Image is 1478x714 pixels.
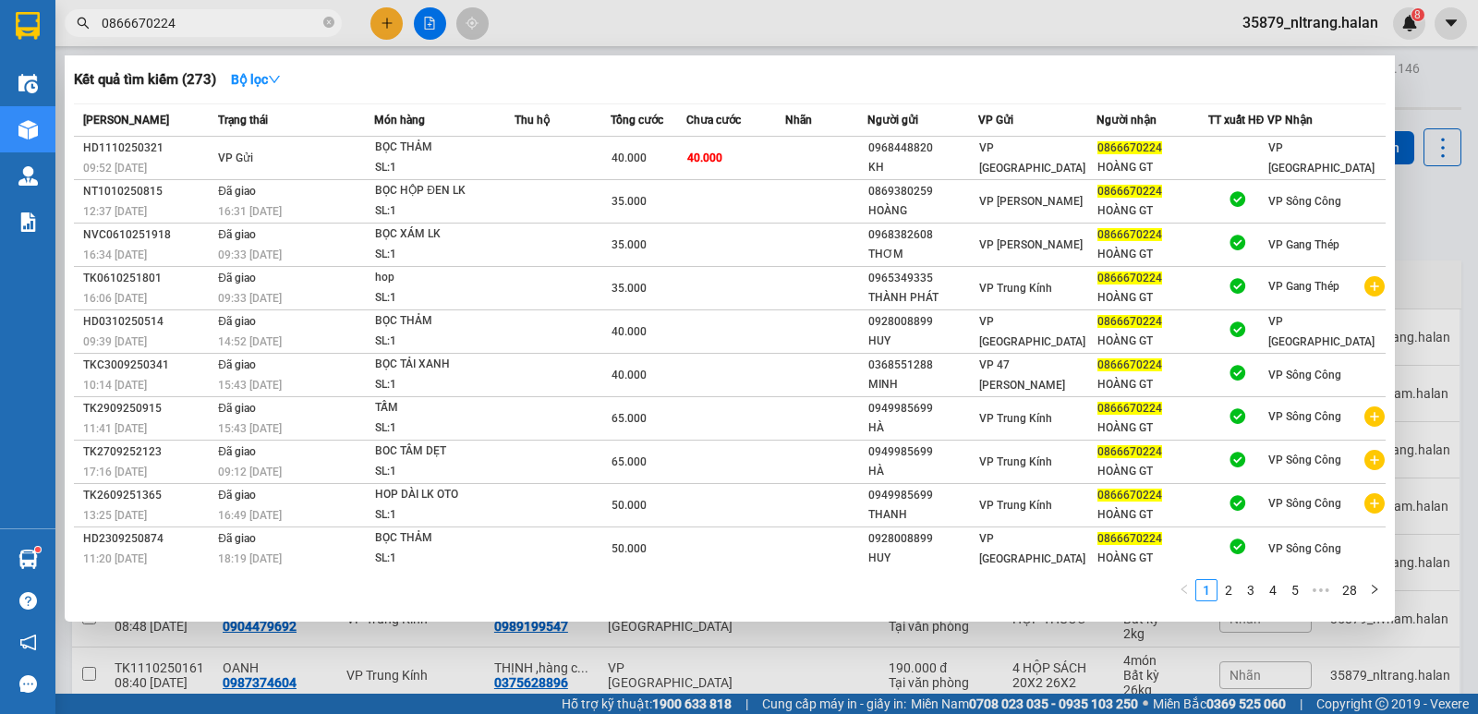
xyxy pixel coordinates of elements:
span: VP [GEOGRAPHIC_DATA] [979,315,1085,348]
span: Trạng thái [218,114,268,127]
span: Người nhận [1096,114,1157,127]
span: [PERSON_NAME] [83,114,169,127]
span: 0866670224 [1097,489,1162,502]
input: Tìm tên, số ĐT hoặc mã đơn [102,13,320,33]
li: 5 [1284,579,1306,601]
div: 0949985699 [868,486,978,505]
div: THÀNH PHÁT [868,288,978,308]
span: 0866670224 [1097,272,1162,284]
div: HOÀNG GT [1097,201,1207,221]
span: TT xuất HĐ [1208,114,1265,127]
span: VP Sông Công [1268,542,1341,555]
div: SL: 1 [375,375,514,395]
div: SL: 1 [375,332,514,352]
div: SL: 1 [375,245,514,265]
div: TKC3009250341 [83,356,212,375]
button: right [1363,579,1386,601]
span: VP Sông Công [1268,369,1341,381]
div: NVC0610251918 [83,225,212,245]
span: ••• [1306,579,1336,601]
span: left [1179,584,1190,595]
div: BỌC TẢI XANH [375,355,514,375]
span: VP Nhận [1267,114,1313,127]
li: Next 5 Pages [1306,579,1336,601]
span: 16:06 [DATE] [83,292,147,305]
span: VP [GEOGRAPHIC_DATA] [979,532,1085,565]
span: 0866670224 [1097,445,1162,458]
span: 0866670224 [1097,358,1162,371]
span: VP Gang Thép [1268,280,1339,293]
li: 3 [1240,579,1262,601]
div: SL: 1 [375,158,514,178]
span: plus-circle [1364,493,1385,514]
div: 0968448820 [868,139,978,158]
span: Nhãn [785,114,812,127]
span: VP 47 [PERSON_NAME] [979,358,1065,392]
div: 0928008899 [868,312,978,332]
span: VP Sông Công [1268,454,1341,466]
div: BỌC THẢM [375,311,514,332]
span: Đã giao [218,489,256,502]
div: TK0610251801 [83,269,212,288]
span: 14:52 [DATE] [218,335,282,348]
span: VP Trung Kính [979,412,1052,425]
span: 50.000 [612,499,647,512]
h3: Kết quả tìm kiếm ( 273 ) [74,70,216,90]
li: Previous Page [1173,579,1195,601]
div: BOC TÂM DẸT [375,442,514,462]
span: VP Gang Thép [1268,238,1339,251]
span: Đã giao [218,272,256,284]
div: TK2609251365 [83,486,212,505]
span: 18:19 [DATE] [218,552,282,565]
img: warehouse-icon [18,166,38,186]
div: SL: 1 [375,288,514,309]
span: 35.000 [612,238,647,251]
div: HOÀNG GT [1097,245,1207,264]
span: Đã giao [218,185,256,198]
a: 28 [1337,580,1363,600]
div: THƠM [868,245,978,264]
span: Đã giao [218,532,256,545]
span: VP Gửi [218,151,253,164]
span: Đã giao [218,358,256,371]
div: MINH [868,375,978,394]
span: Đã giao [218,315,256,328]
span: 0866670224 [1097,185,1162,198]
span: plus-circle [1364,450,1385,470]
img: solution-icon [18,212,38,232]
div: HUY [868,332,978,351]
div: HOÀNG GT [1097,505,1207,525]
span: VP Trung Kính [979,455,1052,468]
div: HUY [868,549,978,568]
div: HÀ [868,418,978,438]
span: 12:37 [DATE] [83,205,147,218]
span: 09:52 [DATE] [83,162,147,175]
div: HD0310250514 [83,312,212,332]
div: SL: 1 [375,418,514,439]
span: VP [PERSON_NAME] [979,195,1083,208]
span: close-circle [323,15,334,32]
span: 50.000 [612,542,647,555]
div: 0928008899 [868,529,978,549]
div: BỌC HỘP ĐEN LK [375,181,514,201]
span: 15:43 [DATE] [218,422,282,435]
div: 0968382608 [868,225,978,245]
span: 40.000 [612,325,647,338]
a: 1 [1196,580,1217,600]
span: 40.000 [612,151,647,164]
span: 0866670224 [1097,228,1162,241]
span: close-circle [323,17,334,28]
div: SL: 1 [375,505,514,526]
span: Đã giao [218,445,256,458]
span: 40.000 [687,151,722,164]
span: 11:41 [DATE] [83,422,147,435]
img: warehouse-icon [18,120,38,139]
li: 1 [1195,579,1218,601]
span: 65.000 [612,412,647,425]
div: HOÀNG GT [1097,418,1207,438]
span: 10:14 [DATE] [83,379,147,392]
img: logo-vxr [16,12,40,40]
span: 13:25 [DATE] [83,509,147,522]
span: 09:39 [DATE] [83,335,147,348]
span: 35.000 [612,195,647,208]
